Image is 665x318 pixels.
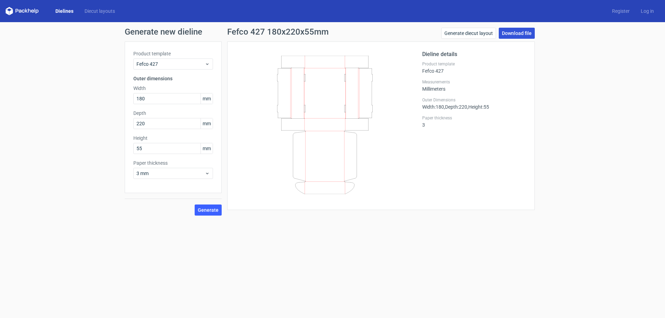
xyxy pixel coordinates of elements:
[606,8,635,15] a: Register
[422,79,526,92] div: Millimeters
[422,50,526,58] h2: Dieline details
[133,75,213,82] h3: Outer dimensions
[133,50,213,57] label: Product template
[133,85,213,92] label: Width
[133,110,213,117] label: Depth
[499,28,535,39] a: Download file
[50,8,79,15] a: Dielines
[422,79,526,85] label: Measurements
[136,61,205,67] span: Fefco 427
[133,160,213,166] label: Paper thickness
[422,115,526,121] label: Paper thickness
[136,170,205,177] span: 3 mm
[422,97,526,103] label: Outer Dimensions
[635,8,659,15] a: Log in
[201,143,213,154] span: mm
[198,208,219,212] span: Generate
[201,118,213,129] span: mm
[422,104,444,110] span: Width : 180
[441,28,496,39] a: Generate diecut layout
[195,205,222,216] button: Generate
[467,104,489,110] span: , Height : 55
[422,61,526,74] div: Fefco 427
[422,115,526,128] div: 3
[201,93,213,104] span: mm
[444,104,467,110] span: , Depth : 220
[227,28,329,36] h1: Fefco 427 180x220x55mm
[79,8,121,15] a: Diecut layouts
[422,61,526,67] label: Product template
[133,135,213,142] label: Height
[125,28,540,36] h1: Generate new dieline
